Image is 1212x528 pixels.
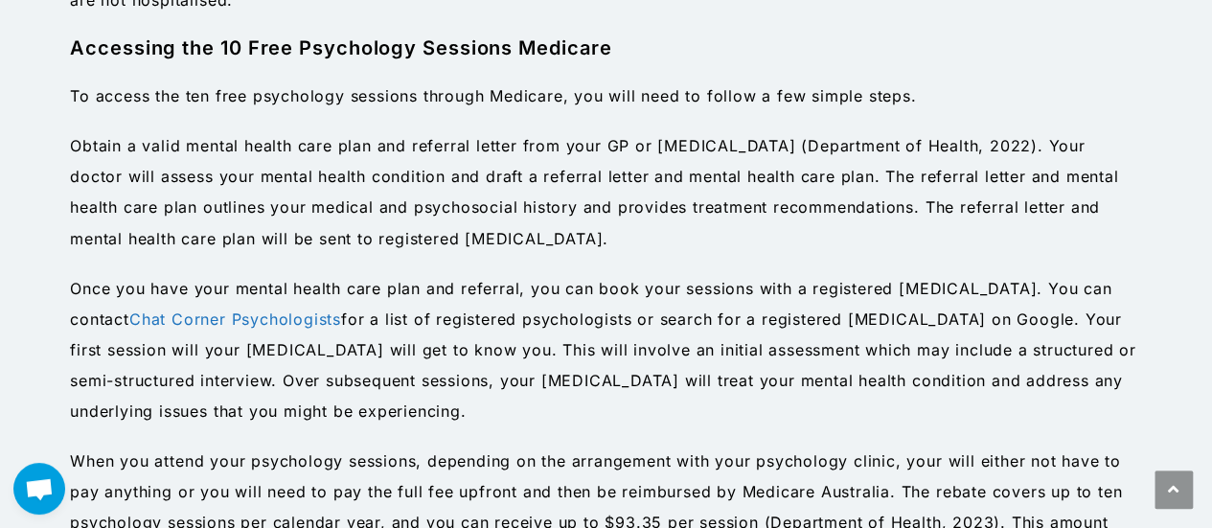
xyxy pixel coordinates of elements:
p: To access the ten free psychology sessions through Medicare, you will need to follow a few simple... [70,80,1142,111]
div: Open chat [13,463,65,515]
p: Obtain a valid mental health care plan and referral letter from your GP or [MEDICAL_DATA] ( [70,130,1142,253]
a: Chat Corner Psychologists [129,309,341,328]
h2: Accessing the 10 Free Psychology Sessions Medicare [70,34,1142,61]
a: Scroll to the top of the page [1155,471,1193,509]
p: Once you have your mental health care plan and referral, you can book your sessions with a regist... [70,272,1142,425]
span: Department of Health, 2022) [808,136,1038,155]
